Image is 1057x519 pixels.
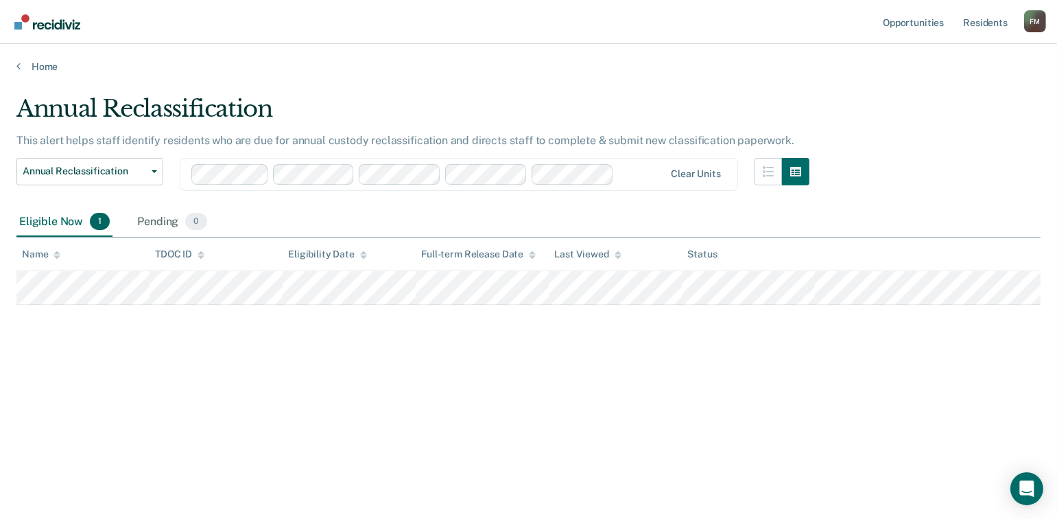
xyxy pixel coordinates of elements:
span: Annual Reclassification [23,165,146,177]
div: Open Intercom Messenger [1010,472,1043,505]
div: Name [22,249,60,260]
div: Clear units [671,168,721,180]
p: This alert helps staff identify residents who are due for annual custody reclassification and dir... [16,134,794,147]
div: Full-term Release Date [421,249,536,260]
div: Eligible Now1 [16,207,112,238]
div: TDOC ID [155,249,204,260]
span: 1 [90,213,110,231]
div: Status [687,249,717,260]
button: Annual Reclassification [16,158,163,185]
div: Pending0 [134,207,209,238]
button: Profile dropdown button [1024,10,1046,32]
div: F M [1024,10,1046,32]
div: Annual Reclassification [16,95,809,134]
img: Recidiviz [14,14,80,30]
div: Last Viewed [554,249,621,260]
div: Eligibility Date [288,249,367,260]
span: 0 [185,213,206,231]
a: Home [16,60,1041,73]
